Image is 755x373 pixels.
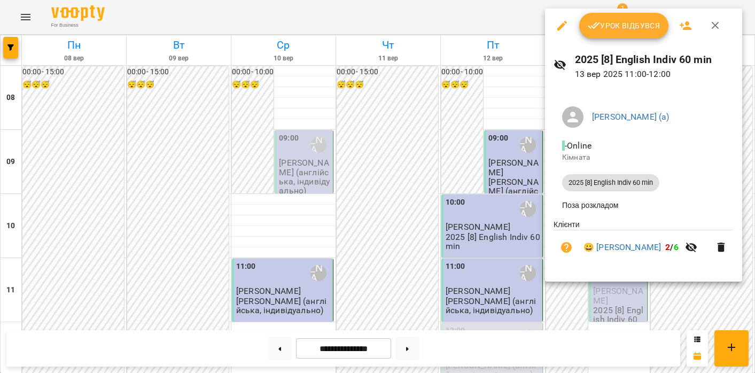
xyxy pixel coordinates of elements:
span: 2025 [8] English Indiv 60 min [562,178,659,188]
a: 😀 [PERSON_NAME] [583,241,661,254]
a: [PERSON_NAME] (а) [592,112,670,122]
span: 2 [665,242,670,252]
b: / [665,242,678,252]
span: - Online [562,141,594,151]
span: Урок відбувся [588,19,660,32]
p: Кімната [562,152,725,163]
li: Поза розкладом [554,196,734,215]
button: Урок відбувся [579,13,669,38]
ul: Клієнти [554,219,734,269]
button: Візит ще не сплачено. Додати оплату? [554,235,579,260]
h6: 2025 [8] English Indiv 60 min [575,51,734,68]
p: 13 вер 2025 11:00 - 12:00 [575,68,734,81]
span: 6 [674,242,679,252]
